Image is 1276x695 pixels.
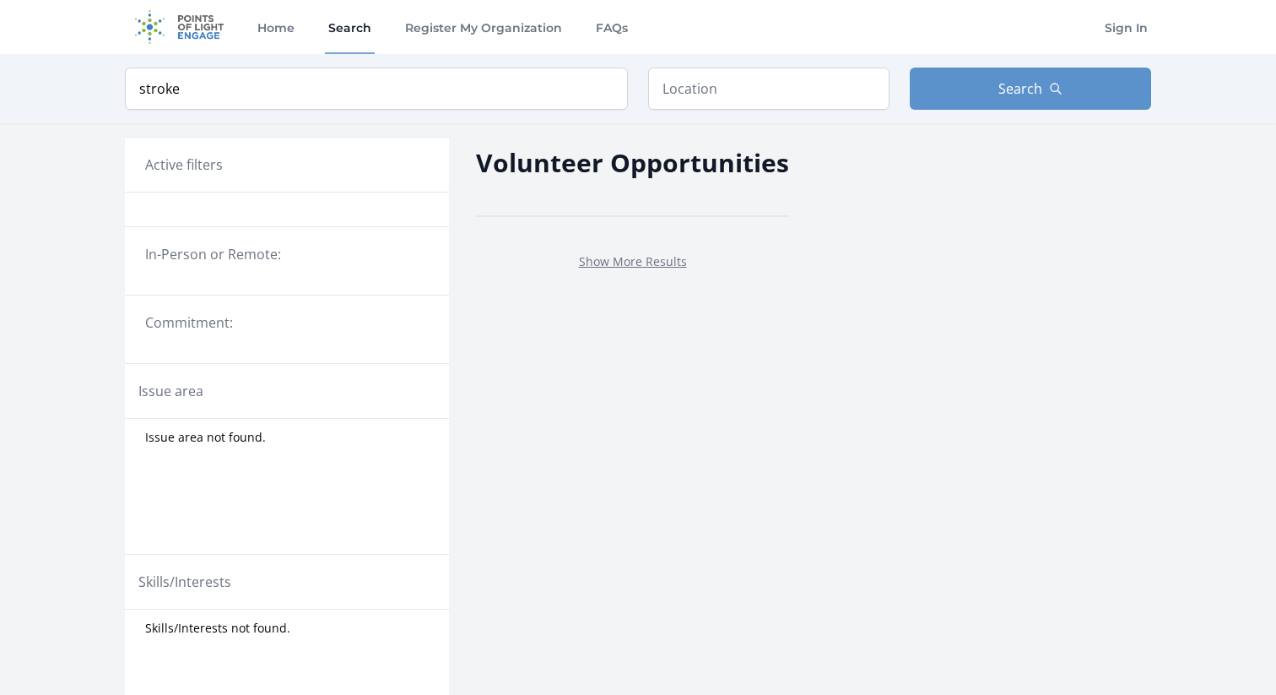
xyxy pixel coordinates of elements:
input: Keyword [125,68,628,110]
legend: Skills/Interests [138,572,231,592]
legend: Commitment: [145,312,429,333]
h2: Volunteer Opportunities [476,144,789,182]
h3: Active filters [145,155,223,175]
input: Location [648,68,889,110]
legend: In-Person or Remote: [145,244,429,264]
legend: Issue area [138,381,203,401]
button: Search [910,68,1151,110]
span: Issue area not found. [145,429,266,446]
span: Skills/Interests not found. [145,620,290,637]
a: Show More Results [579,253,687,269]
span: Search [998,79,1042,99]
